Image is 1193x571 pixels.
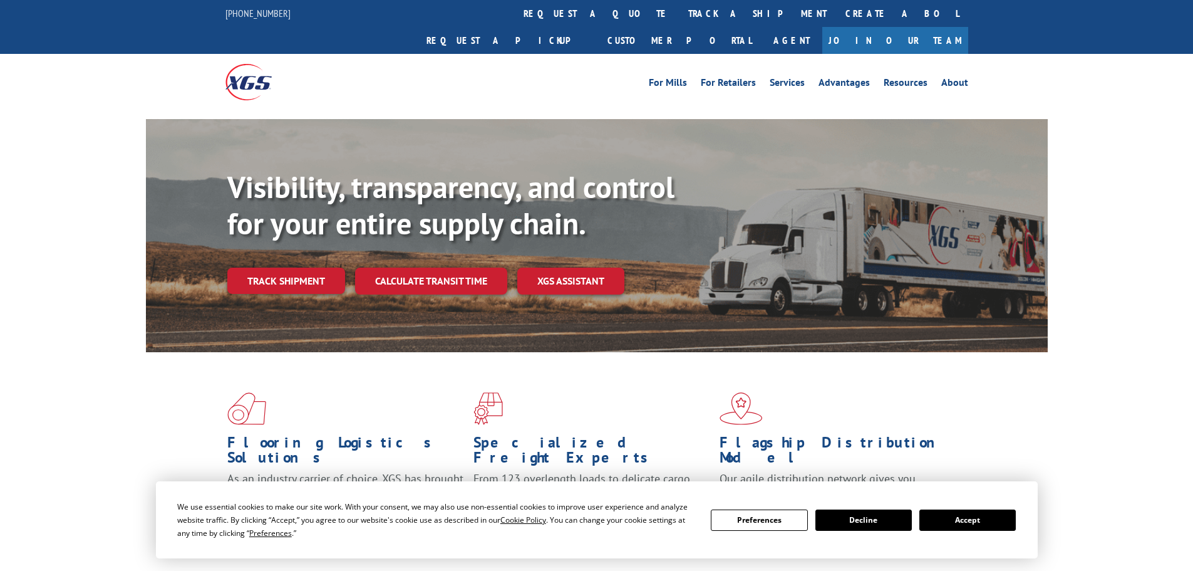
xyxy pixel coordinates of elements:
[156,481,1038,558] div: Cookie Consent Prompt
[919,510,1016,531] button: Accept
[225,7,291,19] a: [PHONE_NUMBER]
[227,435,464,471] h1: Flooring Logistics Solutions
[819,78,870,92] a: Advantages
[177,500,696,540] div: We use essential cookies to make our site work. With your consent, we may also use non-essential ...
[761,27,822,54] a: Agent
[598,27,761,54] a: Customer Portal
[473,471,710,527] p: From 123 overlength loads to delicate cargo, our experienced staff knows the best way to move you...
[227,392,266,425] img: xgs-icon-total-supply-chain-intelligence-red
[815,510,912,531] button: Decline
[227,268,345,294] a: Track shipment
[227,167,674,243] b: Visibility, transparency, and control for your entire supply chain.
[649,78,687,92] a: For Mills
[770,78,805,92] a: Services
[249,528,292,538] span: Preferences
[355,268,507,295] a: Calculate transit time
[701,78,756,92] a: For Retailers
[417,27,598,54] a: Request a pickup
[473,435,710,471] h1: Specialized Freight Experts
[227,471,463,516] span: As an industry carrier of choice, XGS has brought innovation and dedication to flooring logistics...
[517,268,624,295] a: XGS ASSISTANT
[941,78,968,92] a: About
[473,392,503,425] img: xgs-icon-focused-on-flooring-red
[711,510,807,531] button: Preferences
[720,471,950,501] span: Our agile distribution network gives you nationwide inventory management on demand.
[884,78,927,92] a: Resources
[720,435,956,471] h1: Flagship Distribution Model
[500,515,546,525] span: Cookie Policy
[720,392,763,425] img: xgs-icon-flagship-distribution-model-red
[822,27,968,54] a: Join Our Team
